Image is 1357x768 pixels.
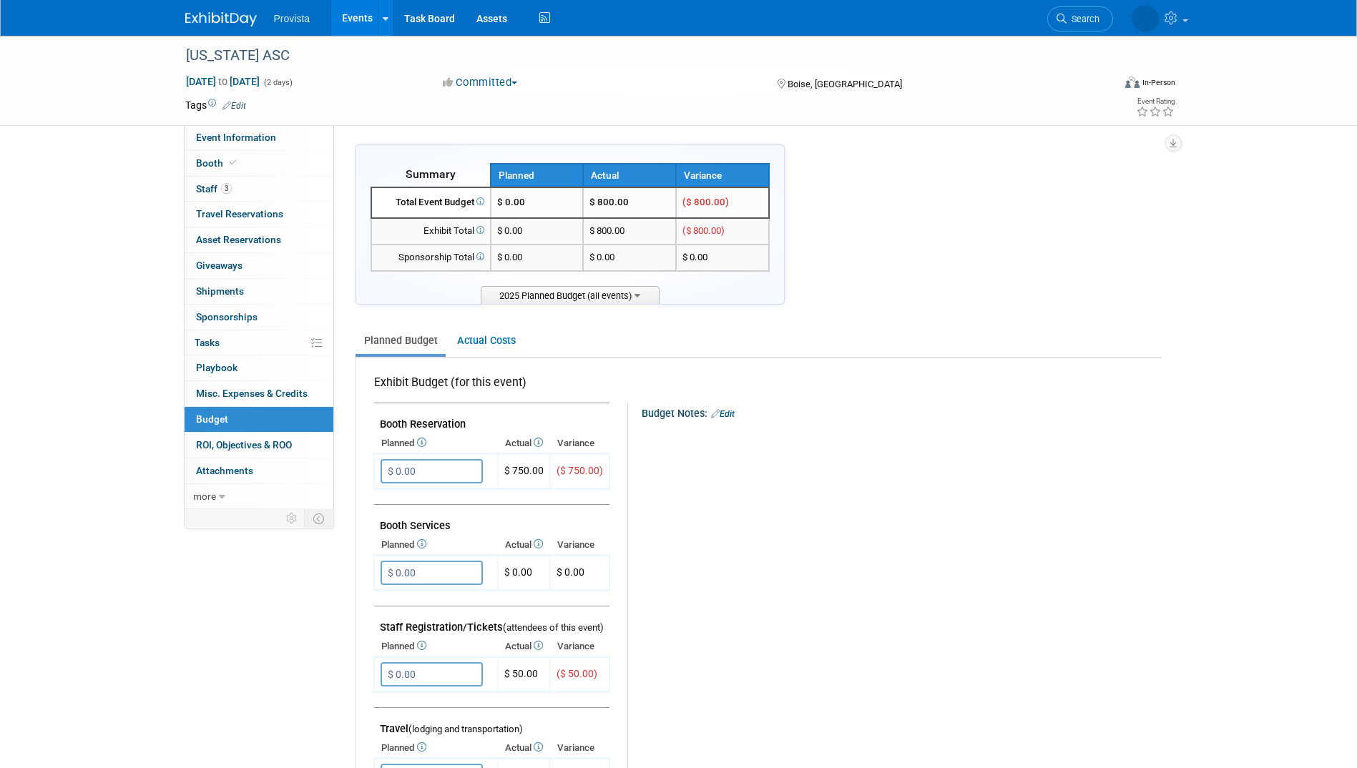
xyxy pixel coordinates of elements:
td: Toggle Event Tabs [304,509,333,528]
a: ROI, Objectives & ROO [185,433,333,458]
span: Booth [196,157,240,169]
th: Actual [498,535,550,555]
span: Sponsorships [196,311,258,323]
span: more [193,491,216,502]
span: [DATE] [DATE] [185,75,260,88]
th: Actual [498,433,550,453]
td: $ 800.00 [583,218,676,245]
span: ($ 50.00) [557,668,597,679]
td: $ 0.00 [583,245,676,271]
span: Summary [406,167,456,181]
th: Actual [498,738,550,758]
td: $ 0.00 [498,556,550,591]
td: $ 800.00 [583,187,676,218]
span: ($ 800.00) [682,225,725,236]
button: Committed [438,75,523,90]
span: Boise, [GEOGRAPHIC_DATA] [788,79,902,89]
th: Actual [498,636,550,656]
img: Shai Davis [1132,5,1159,32]
a: Edit [711,409,735,419]
th: Planned [374,535,498,555]
a: Attachments [185,458,333,483]
a: Staff3 [185,177,333,202]
th: Actual [583,164,676,187]
div: Budget Notes: [642,403,1160,421]
th: Variance [676,164,769,187]
a: Misc. Expenses & Credits [185,381,333,406]
a: Asset Reservations [185,227,333,252]
a: Planned Budget [356,328,446,354]
i: Booth reservation complete [230,159,237,167]
span: ROI, Objectives & ROO [196,439,292,451]
a: Search [1047,6,1113,31]
span: ($ 750.00) [557,465,603,476]
span: Provista [274,13,310,24]
span: Event Information [196,132,276,143]
th: Variance [550,433,609,453]
div: [US_STATE] ASC [181,43,1092,69]
th: Variance [550,636,609,656]
div: Event Format [1029,74,1176,96]
span: $ 750.00 [504,465,544,476]
a: Event Information [185,125,333,150]
span: $ 0.00 [557,566,584,578]
span: Staff [196,183,232,195]
a: Shipments [185,279,333,304]
td: Personalize Event Tab Strip [280,509,305,528]
span: Search [1067,14,1099,24]
span: Playbook [196,362,237,373]
a: Playbook [185,355,333,380]
span: Misc. Expenses & Credits [196,388,308,399]
a: Edit [222,101,246,111]
span: 2025 Planned Budget (all events) [481,286,660,304]
span: $ 0.00 [497,225,522,236]
span: (attendees of this event) [503,622,604,633]
span: Travel Reservations [196,208,283,220]
a: Tasks [185,330,333,355]
div: Total Event Budget [378,196,484,210]
a: Booth [185,151,333,176]
span: 3 [221,183,232,194]
th: Planned [374,738,498,758]
img: Format-Inperson.png [1125,77,1140,88]
span: (2 days) [263,78,293,87]
td: Staff Registration/Tickets [374,606,609,637]
span: ($ 800.00) [682,197,729,207]
th: Planned [374,636,498,656]
div: Exhibit Total [378,225,484,238]
th: Variance [550,535,609,555]
span: to [216,76,230,87]
td: $ 50.00 [498,657,550,692]
td: Booth Reservation [374,403,609,434]
img: ExhibitDay [185,12,257,26]
div: Event Rating [1136,98,1175,105]
a: more [185,484,333,509]
div: Sponsorship Total [378,251,484,265]
th: Variance [550,738,609,758]
span: Attachments [196,465,253,476]
span: $ 0.00 [682,252,707,262]
div: Exhibit Budget (for this event) [374,375,604,398]
span: (lodging and transportation) [408,724,523,734]
span: Budget [196,413,228,425]
a: Giveaways [185,253,333,278]
a: Sponsorships [185,305,333,330]
span: $ 0.00 [497,197,525,207]
a: Actual Costs [449,328,524,354]
th: Planned [491,164,584,187]
div: In-Person [1142,77,1175,88]
th: Planned [374,433,498,453]
span: $ 0.00 [497,252,522,262]
a: Budget [185,407,333,432]
span: Tasks [195,337,220,348]
td: Travel [374,708,609,739]
span: Shipments [196,285,244,297]
span: Giveaways [196,260,243,271]
td: Tags [185,98,246,112]
a: Travel Reservations [185,202,333,227]
td: Booth Services [374,505,609,536]
span: Asset Reservations [196,234,281,245]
